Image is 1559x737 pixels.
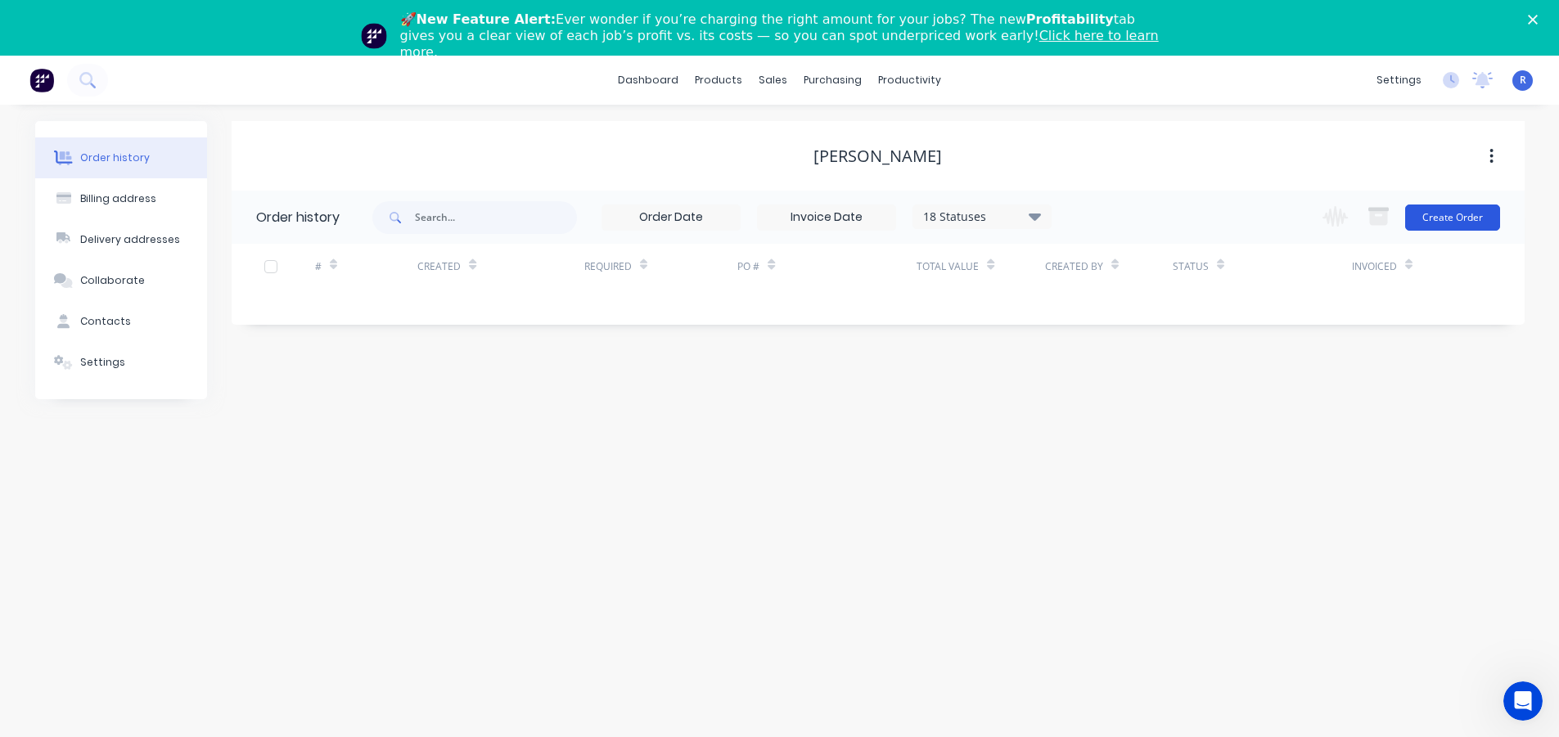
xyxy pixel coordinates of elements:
a: dashboard [610,68,687,92]
div: settings [1368,68,1430,92]
span: R [1520,73,1526,88]
button: Contacts [35,301,207,342]
div: [PERSON_NAME] [813,146,942,166]
div: Invoiced [1352,259,1397,274]
button: Create Order [1405,204,1500,231]
div: Created By [1045,259,1103,274]
div: # [315,259,322,274]
img: Profile image for Team [361,23,387,49]
div: purchasing [795,68,870,92]
div: Created [417,259,461,274]
input: Invoice Date [758,205,895,230]
img: Factory [29,68,54,92]
div: Created [417,244,583,289]
div: productivity [870,68,949,92]
div: 18 Statuses [913,208,1051,226]
button: Order history [35,137,207,178]
div: Delivery addresses [80,232,180,247]
div: Total Value [917,259,979,274]
div: Status [1173,259,1209,274]
div: PO # [737,259,759,274]
div: sales [750,68,795,92]
a: Click here to learn more. [400,28,1159,60]
b: Profitability [1026,11,1114,27]
button: Settings [35,342,207,383]
button: Collaborate [35,260,207,301]
div: Collaborate [80,273,145,288]
div: Billing address [80,191,156,206]
div: Required [584,259,632,274]
div: 🚀 Ever wonder if you’re charging the right amount for your jobs? The new tab gives you a clear vi... [400,11,1173,61]
button: Billing address [35,178,207,219]
input: Order Date [602,205,740,230]
div: Created By [1045,244,1173,289]
div: Invoiced [1352,244,1454,289]
div: Order history [80,151,150,165]
div: Required [584,244,738,289]
div: # [315,244,417,289]
div: Total Value [917,244,1044,289]
div: Order history [256,208,340,227]
div: PO # [737,244,917,289]
iframe: Intercom live chat [1503,681,1543,721]
div: Status [1173,244,1352,289]
div: Close [1528,15,1544,25]
button: Delivery addresses [35,219,207,260]
div: products [687,68,750,92]
input: Search... [415,201,577,234]
b: New Feature Alert: [417,11,556,27]
div: Contacts [80,314,131,329]
div: Settings [80,355,125,370]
